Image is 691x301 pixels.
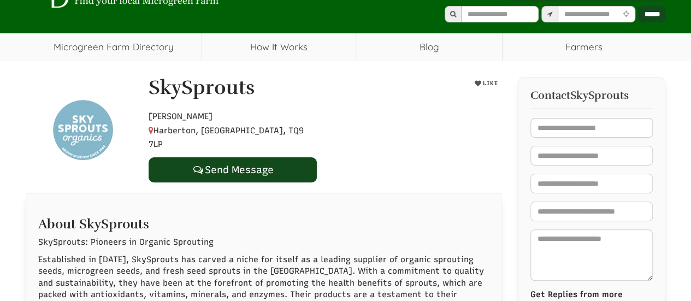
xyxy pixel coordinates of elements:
[503,33,666,61] span: Farmers
[149,157,317,182] a: Send Message
[356,33,502,61] a: Blog
[570,90,629,102] span: SkySprouts
[149,111,212,121] span: [PERSON_NAME]
[471,77,501,90] button: LIKE
[149,77,255,99] h1: SkySprouts
[26,193,501,194] ul: Profile Tabs
[202,33,356,61] a: How It Works
[149,126,304,150] span: Harberton, [GEOGRAPHIC_DATA], TQ9 7LP
[530,90,653,102] h3: Contact
[26,33,202,61] a: Microgreen Farm Directory
[621,11,632,18] i: Use Current Location
[53,100,113,160] img: Contact SkySprouts
[38,237,489,248] p: SkySprouts: Pioneers in Organic Sprouting
[38,211,489,231] h2: About SkySprouts
[481,80,498,87] span: LIKE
